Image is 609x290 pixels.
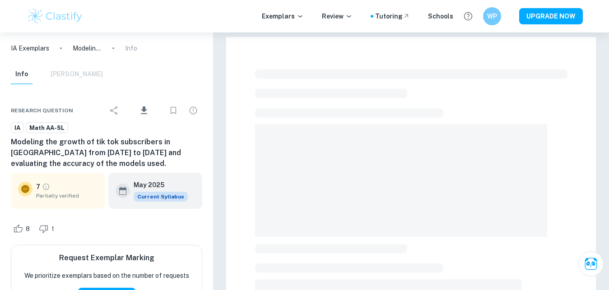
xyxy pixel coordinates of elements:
div: Report issue [184,101,202,120]
img: Clastify logo [27,7,84,25]
button: Info [11,64,33,84]
span: Current Syllabus [134,192,188,202]
h6: May 2025 [134,180,181,190]
h6: Request Exemplar Marking [59,253,154,263]
div: This exemplar is based on the current syllabus. Feel free to refer to it for inspiration/ideas wh... [134,192,188,202]
a: Tutoring [375,11,410,21]
span: IA [11,124,23,133]
a: Schools [428,11,453,21]
a: Grade partially verified [42,183,50,191]
div: Share [105,101,123,120]
span: Math AA-SL [26,124,68,133]
button: WP [483,7,501,25]
div: Like [11,221,35,236]
div: Download [125,99,163,122]
p: We prioritize exemplars based on the number of requests [24,271,189,281]
a: IA Exemplars [11,43,49,53]
button: UPGRADE NOW [519,8,583,24]
p: Exemplars [262,11,304,21]
h6: Modeling the growth of tik tok subscribers in [GEOGRAPHIC_DATA] from [DATE] to [DATE] and evaluat... [11,137,202,169]
div: Dislike [37,221,59,236]
p: Review [322,11,353,21]
span: Research question [11,106,73,115]
button: Help and Feedback [460,9,476,24]
p: Modeling the growth of tik tok subscribers in [GEOGRAPHIC_DATA] from [DATE] to [DATE] and evaluat... [73,43,102,53]
span: Partially verified [36,192,98,200]
p: 7 [36,182,40,192]
button: Ask Clai [578,251,604,276]
h6: WP [487,11,497,21]
span: 1 [46,225,59,234]
a: Math AA-SL [26,122,68,133]
p: Info [125,43,137,53]
div: Bookmark [164,101,182,120]
span: 8 [21,225,35,234]
a: IA [11,122,24,133]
